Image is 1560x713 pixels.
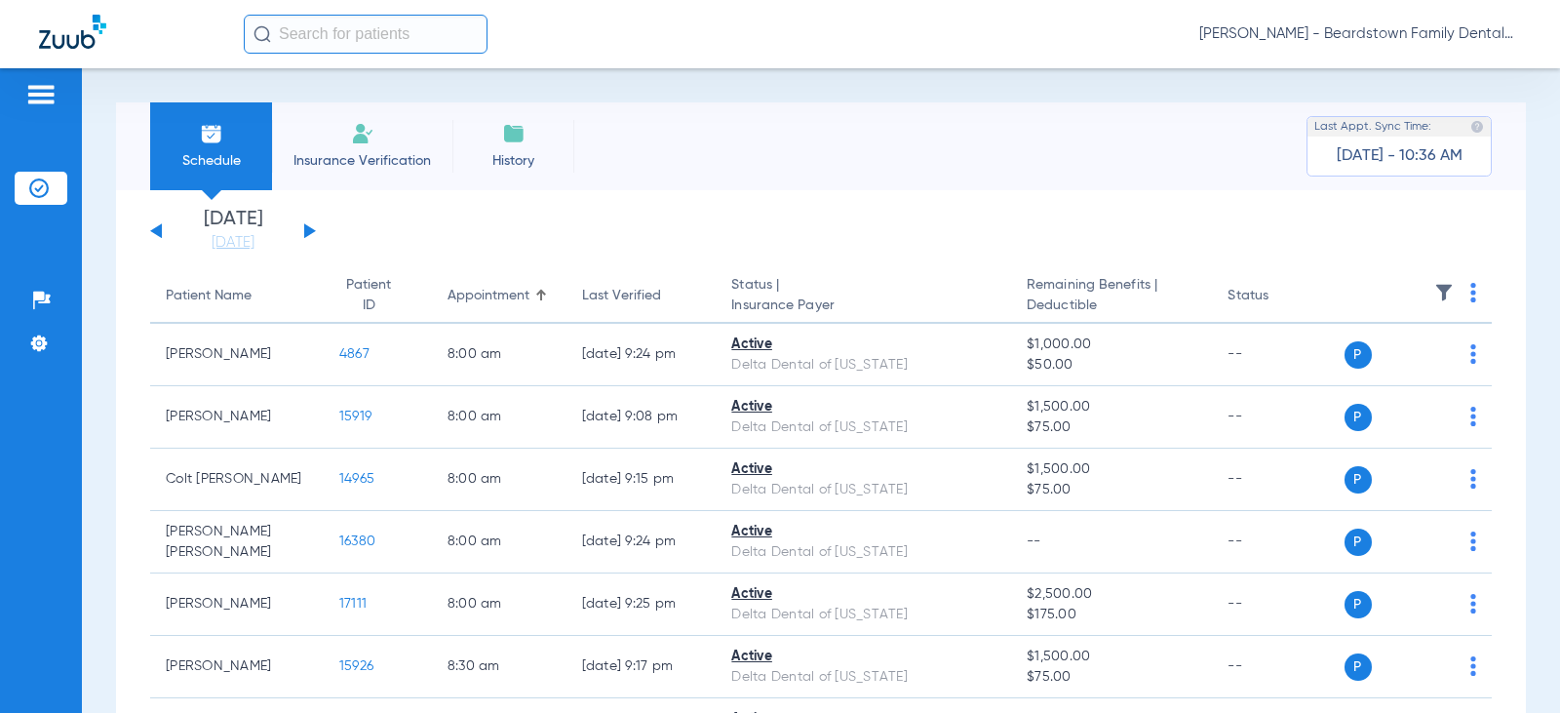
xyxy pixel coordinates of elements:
td: -- [1212,574,1344,636]
span: $75.00 [1027,417,1196,438]
th: Remaining Benefits | [1011,269,1212,324]
div: Delta Dental of [US_STATE] [731,667,995,688]
span: 14965 [339,472,374,486]
span: Insurance Payer [731,296,995,316]
div: Appointment [448,286,551,306]
div: Delta Dental of [US_STATE] [731,355,995,376]
td: [PERSON_NAME] [150,386,324,449]
img: group-dot-blue.svg [1470,656,1476,676]
span: Deductible [1027,296,1196,316]
div: Active [731,459,995,480]
td: [PERSON_NAME] [150,574,324,636]
td: 8:00 AM [432,386,566,449]
span: P [1345,654,1372,681]
span: 15919 [339,410,371,423]
td: [DATE] 9:15 PM [566,449,717,511]
input: Search for patients [244,15,487,54]
td: 8:30 AM [432,636,566,698]
span: $175.00 [1027,605,1196,625]
div: Patient ID [339,275,416,316]
span: $1,500.00 [1027,397,1196,417]
div: Active [731,335,995,355]
div: Last Verified [582,286,661,306]
div: Last Verified [582,286,701,306]
td: [PERSON_NAME] [PERSON_NAME] [150,511,324,574]
span: 4867 [339,347,370,361]
img: History [502,122,526,145]
td: [DATE] 9:24 PM [566,324,717,386]
th: Status | [716,269,1011,324]
td: Colt [PERSON_NAME] [150,449,324,511]
div: Patient ID [339,275,399,316]
span: 15926 [339,659,373,673]
a: [DATE] [175,233,292,253]
td: 8:00 AM [432,574,566,636]
span: 16380 [339,535,375,548]
div: Active [731,647,995,667]
td: [DATE] 9:25 PM [566,574,717,636]
span: Schedule [165,151,257,171]
td: -- [1212,386,1344,449]
img: Schedule [200,122,223,145]
img: hamburger-icon [25,83,57,106]
span: P [1345,404,1372,431]
img: Search Icon [253,25,271,43]
span: 17111 [339,597,367,611]
span: P [1345,341,1372,369]
td: -- [1212,511,1344,574]
td: 8:00 AM [432,511,566,574]
span: $50.00 [1027,355,1196,376]
td: [DATE] 9:24 PM [566,511,717,574]
span: -- [1027,535,1041,548]
span: $2,500.00 [1027,584,1196,605]
td: 8:00 AM [432,324,566,386]
div: Delta Dental of [US_STATE] [731,605,995,625]
div: Appointment [448,286,529,306]
img: Manual Insurance Verification [351,122,374,145]
div: Delta Dental of [US_STATE] [731,542,995,563]
img: Zuub Logo [39,15,106,49]
td: [DATE] 9:17 PM [566,636,717,698]
img: group-dot-blue.svg [1470,344,1476,364]
span: $1,500.00 [1027,647,1196,667]
td: -- [1212,324,1344,386]
td: [PERSON_NAME] [150,636,324,698]
div: Patient Name [166,286,252,306]
div: Delta Dental of [US_STATE] [731,480,995,500]
td: [DATE] 9:08 PM [566,386,717,449]
span: $75.00 [1027,480,1196,500]
img: filter.svg [1434,283,1454,302]
span: $75.00 [1027,667,1196,688]
img: last sync help info [1470,120,1484,134]
div: Delta Dental of [US_STATE] [731,417,995,438]
div: Patient Name [166,286,308,306]
span: Last Appt. Sync Time: [1314,117,1431,137]
img: group-dot-blue.svg [1470,532,1476,551]
span: [PERSON_NAME] - Beardstown Family Dental [1199,24,1521,44]
span: P [1345,591,1372,618]
img: group-dot-blue.svg [1470,407,1476,426]
span: [DATE] - 10:36 AM [1337,146,1462,166]
div: Active [731,397,995,417]
span: $1,500.00 [1027,459,1196,480]
span: P [1345,466,1372,494]
span: $1,000.00 [1027,335,1196,355]
th: Status [1212,269,1344,324]
div: Active [731,522,995,542]
td: 8:00 AM [432,449,566,511]
td: [PERSON_NAME] [150,324,324,386]
td: -- [1212,636,1344,698]
li: [DATE] [175,210,292,253]
img: group-dot-blue.svg [1470,283,1476,302]
span: History [467,151,560,171]
img: group-dot-blue.svg [1470,469,1476,489]
span: Insurance Verification [287,151,438,171]
img: group-dot-blue.svg [1470,594,1476,614]
div: Active [731,584,995,605]
span: P [1345,529,1372,556]
td: -- [1212,449,1344,511]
